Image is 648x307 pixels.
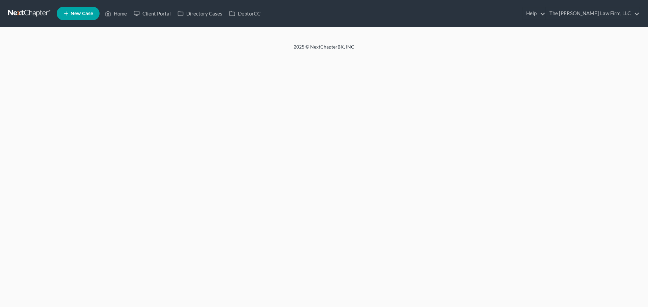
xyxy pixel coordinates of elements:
a: The [PERSON_NAME] Law Firm, LLC [546,7,640,20]
a: Directory Cases [174,7,226,20]
div: 2025 © NextChapterBK, INC [132,43,516,56]
a: Client Portal [130,7,174,20]
a: Home [102,7,130,20]
a: DebtorCC [226,7,264,20]
new-legal-case-button: New Case [57,7,100,20]
a: Help [523,7,545,20]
